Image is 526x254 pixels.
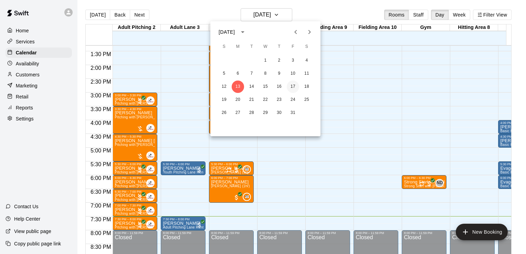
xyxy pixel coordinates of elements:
button: 9 [273,67,285,80]
button: 3 [287,54,299,67]
span: Thursday [273,40,285,54]
button: 1 [259,54,272,67]
button: 6 [232,67,244,80]
span: Monday [232,40,244,54]
button: Previous month [289,25,303,39]
button: 7 [245,67,258,80]
span: Saturday [301,40,313,54]
button: 24 [287,94,299,106]
button: 25 [301,94,313,106]
button: 8 [259,67,272,80]
button: 5 [218,67,230,80]
button: 15 [259,81,272,93]
button: 26 [218,107,230,119]
button: 10 [287,67,299,80]
button: 31 [287,107,299,119]
button: 30 [273,107,285,119]
button: 19 [218,94,230,106]
button: 27 [232,107,244,119]
button: 29 [259,107,272,119]
button: 22 [259,94,272,106]
button: 17 [287,81,299,93]
span: Friday [287,40,299,54]
button: 4 [301,54,313,67]
button: 18 [301,81,313,93]
button: calendar view is open, switch to year view [237,26,249,38]
button: Next month [303,25,316,39]
button: 12 [218,81,230,93]
button: 21 [245,94,258,106]
span: Tuesday [245,40,258,54]
button: 11 [301,67,313,80]
button: 28 [245,107,258,119]
button: 14 [245,81,258,93]
span: Wednesday [259,40,272,54]
div: [DATE] [219,29,235,36]
button: 2 [273,54,285,67]
button: 20 [232,94,244,106]
button: 16 [273,81,285,93]
button: 13 [232,81,244,93]
span: Sunday [218,40,230,54]
button: 23 [273,94,285,106]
